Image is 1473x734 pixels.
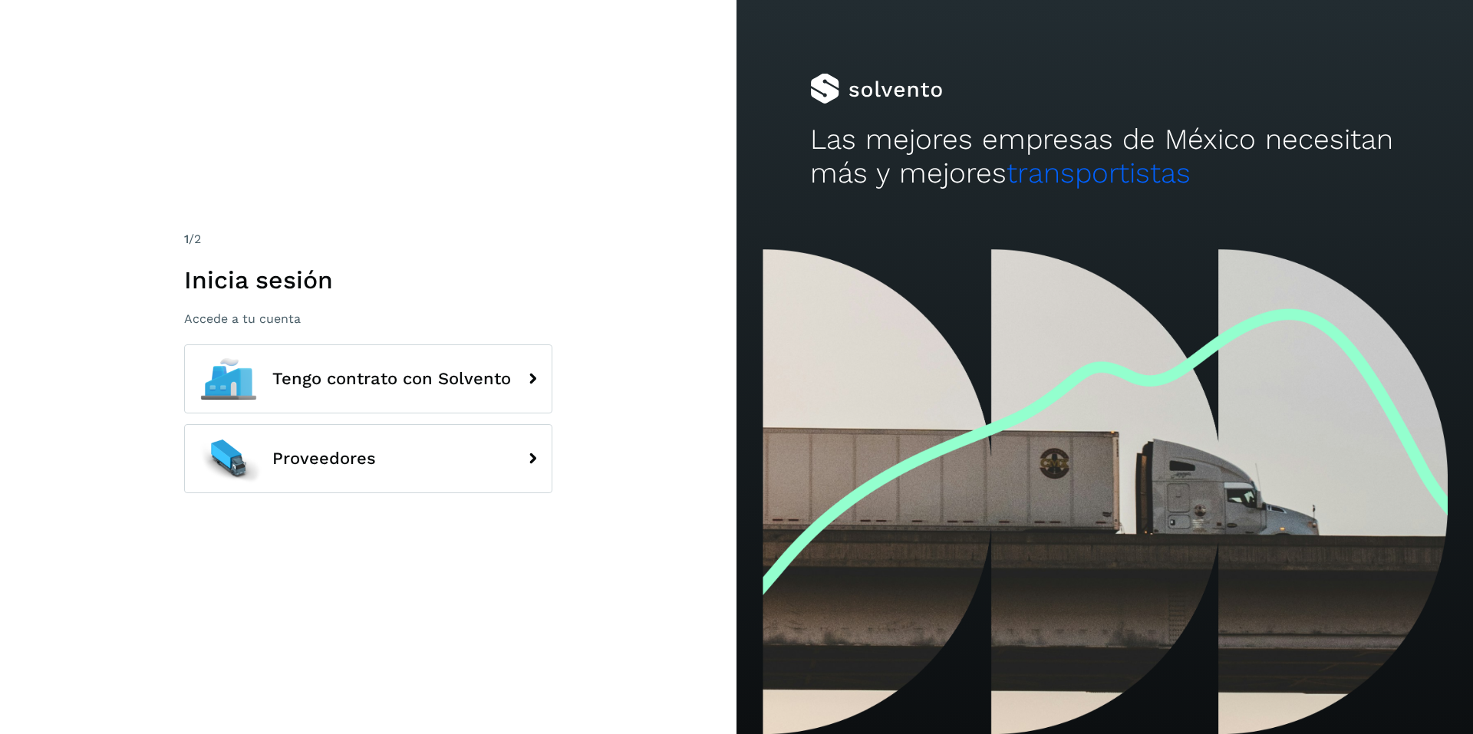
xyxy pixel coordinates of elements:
h1: Inicia sesión [184,265,552,295]
div: /2 [184,230,552,249]
span: 1 [184,232,189,246]
button: Tengo contrato con Solvento [184,344,552,413]
h2: Las mejores empresas de México necesitan más y mejores [810,123,1399,191]
button: Proveedores [184,424,552,493]
span: Proveedores [272,449,376,468]
p: Accede a tu cuenta [184,311,552,326]
span: Tengo contrato con Solvento [272,370,511,388]
span: transportistas [1007,156,1191,189]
